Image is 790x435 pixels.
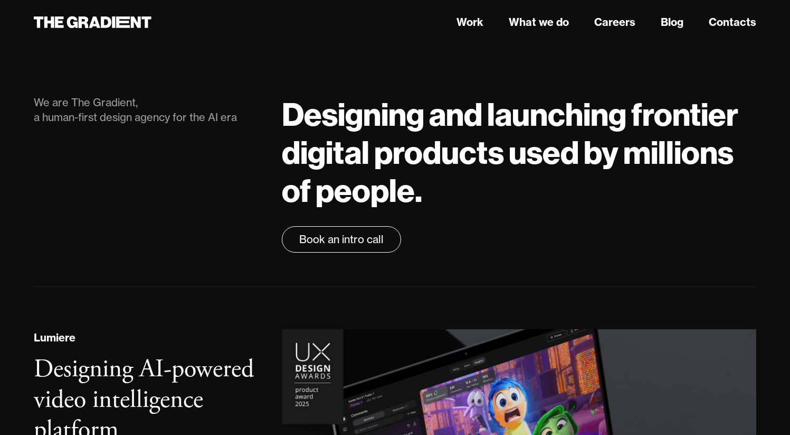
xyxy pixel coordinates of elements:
[661,14,683,30] a: Blog
[509,14,569,30] a: What we do
[34,330,75,346] div: Lumiere
[456,14,483,30] a: Work
[709,14,756,30] a: Contacts
[282,226,401,253] a: Book an intro call
[34,95,261,125] div: We are The Gradient, a human-first design agency for the AI era
[282,95,756,209] h1: Designing and launching frontier digital products used by millions of people.
[594,14,635,30] a: Careers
